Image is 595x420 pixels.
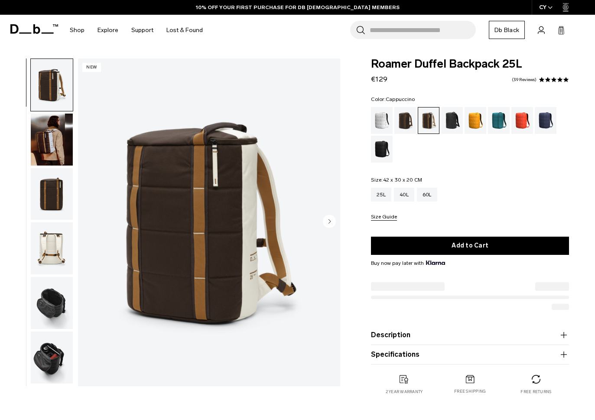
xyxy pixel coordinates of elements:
[371,59,569,70] span: Roamer Duffel Backpack 25L
[418,107,439,134] a: Cappuccino
[371,107,393,134] a: White Out
[371,75,387,83] span: €129
[31,222,73,274] img: Roamer Duffel Pack 25L Cappuccino
[511,107,533,134] a: Falu Red
[31,114,73,166] img: Roamer Duffel Pack 25L Cappuccino
[386,389,423,395] p: 2 year warranty
[70,15,85,46] a: Shop
[488,107,510,134] a: Midnight Teal
[323,215,336,230] button: Next slide
[394,107,416,134] a: Espresso
[82,63,101,72] p: New
[196,3,400,11] a: 10% OFF YOUR FIRST PURCHASE FOR DB [DEMOGRAPHIC_DATA] MEMBERS
[441,107,463,134] a: Reflective Black
[394,188,414,202] a: 40L
[371,214,397,221] button: Size Guide
[371,177,422,182] legend: Size:
[30,331,73,384] button: Roamer Duffel Pack 25L Cappuccino
[371,188,391,202] a: 25L
[383,177,423,183] span: 42 x 30 x 20 CM
[78,59,340,386] li: 1 / 10
[78,59,340,386] img: Roamer Duffel Pack 25L Cappuccino
[30,168,73,221] button: Roamer Duffel Pack 25L Cappuccino
[512,78,536,82] a: 39 reviews
[371,97,415,102] legend: Color:
[30,222,73,275] button: Roamer Duffel Pack 25L Cappuccino
[63,15,209,46] nav: Main Navigation
[30,59,73,111] button: Roamer Duffel Pack 25L Cappuccino
[426,260,445,265] img: {"height" => 20, "alt" => "Klarna"}
[371,259,445,267] span: Buy now pay later with
[166,15,203,46] a: Lost & Found
[31,168,73,220] img: Roamer Duffel Pack 25L Cappuccino
[371,136,393,163] a: Black Out
[30,113,73,166] button: Roamer Duffel Pack 25L Cappuccino
[465,107,486,134] a: Parhelion Orange
[131,15,153,46] a: Support
[386,96,415,102] span: Cappuccino
[98,15,118,46] a: Explore
[489,21,525,39] a: Db Black
[371,237,569,255] button: Add to Cart
[31,277,73,329] img: Roamer Duffel Pack 25L Cappuccino
[454,388,486,394] p: Free shipping
[31,59,73,111] img: Roamer Duffel Pack 25L Cappuccino
[417,188,437,202] a: 60L
[371,349,569,360] button: Specifications
[31,332,73,384] img: Roamer Duffel Pack 25L Cappuccino
[520,389,551,395] p: Free returns
[371,330,569,340] button: Description
[535,107,556,134] a: Blue Hour
[30,277,73,329] button: Roamer Duffel Pack 25L Cappuccino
